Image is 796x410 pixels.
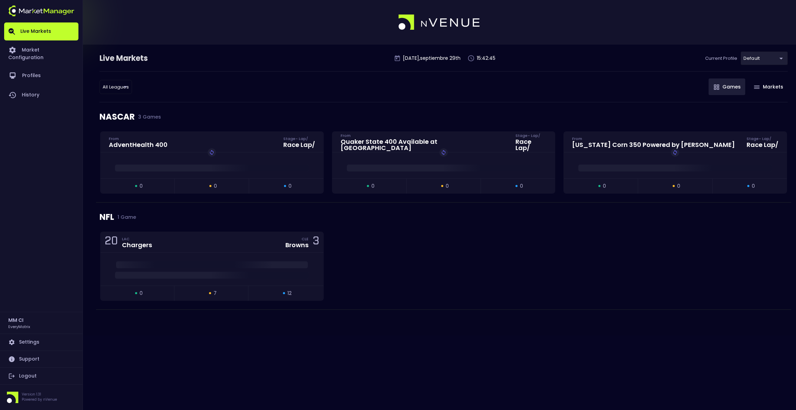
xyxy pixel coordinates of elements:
div: From [109,136,168,141]
div: LAC [122,236,152,242]
div: NASCAR [99,102,788,131]
a: Logout [4,368,78,384]
img: replayImg [209,150,215,155]
a: History [4,85,78,105]
p: Powered by nVenue [22,397,57,402]
div: AdventHealth 400 [109,142,168,148]
a: Profiles [4,66,78,85]
span: 12 [287,290,292,297]
img: logo [8,6,74,16]
span: 7 [214,290,217,297]
div: Quaker State 400 Available at [GEOGRAPHIC_DATA] [341,139,507,151]
a: Live Markets [4,22,78,40]
a: Support [4,351,78,367]
div: Stage - Lap / [747,136,778,141]
p: 15:42:45 [477,55,495,62]
p: Version 1.31 [22,392,57,397]
div: default [741,52,788,65]
button: Games [709,78,745,95]
div: Stage - Lap / [515,133,547,138]
div: Version 1.31Powered by nVenue [4,392,78,403]
div: [US_STATE] Corn 350 Powered by [PERSON_NAME] [572,142,735,148]
button: Markets [749,78,788,95]
span: 3 Games [135,114,161,120]
img: gameIcon [754,85,760,89]
span: 0 [603,183,606,190]
div: Live Markets [99,53,184,64]
div: From [572,136,735,141]
span: 0 [214,183,217,190]
img: replayImg [672,150,678,155]
img: logo [398,15,481,30]
img: replayImg [441,150,446,155]
div: Stage - Lap / [283,136,315,141]
span: 0 [288,183,292,190]
div: 3 [313,236,319,249]
div: 20 [105,236,118,249]
span: 1 Game [114,214,136,220]
div: Browns [285,242,309,248]
a: Market Configuration [4,40,78,66]
span: 0 [752,183,755,190]
span: 0 [140,290,143,297]
p: [DATE] , septiembre 29 th [403,55,461,62]
span: 0 [140,183,143,190]
div: Race Lap / [283,142,315,148]
span: 0 [371,183,375,190]
img: gameIcon [714,84,719,90]
div: Race Lap / [747,142,778,148]
h3: EveryMatrix [8,324,30,329]
span: 0 [446,183,449,190]
div: Chargers [122,242,152,248]
div: Race Lap / [515,139,547,151]
h2: MM CI [8,316,23,324]
div: default [99,80,132,94]
div: NFL [99,203,788,232]
div: From [341,133,507,138]
span: 0 [677,183,680,190]
div: CLE [302,236,309,242]
span: 0 [520,183,523,190]
a: Settings [4,334,78,351]
p: Current Profile [705,55,737,62]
